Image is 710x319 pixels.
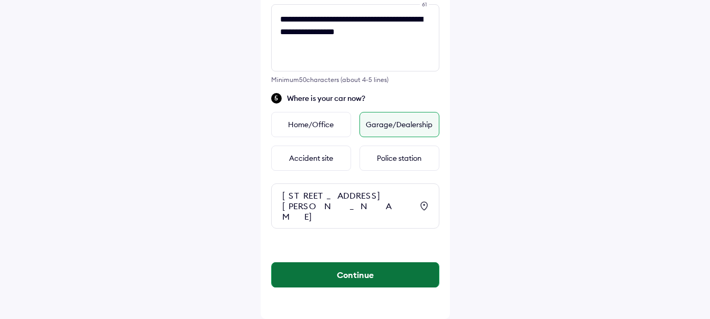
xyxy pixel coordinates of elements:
div: Minimum 50 characters (about 4-5 lines) [271,76,439,84]
div: Home/Office [271,112,351,137]
span: Where is your car now? [287,93,439,104]
div: Police station [359,146,439,171]
div: Accident site [271,146,351,171]
div: [STREET_ADDRESS][PERSON_NAME] [282,190,413,222]
button: Continue [272,262,439,287]
div: Garage/Dealership [359,112,439,137]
